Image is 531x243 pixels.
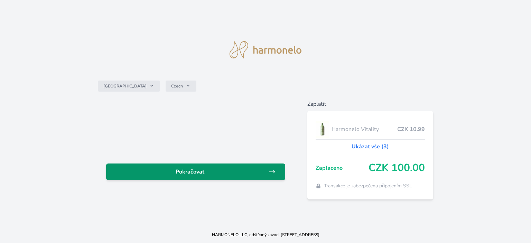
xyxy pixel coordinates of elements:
a: Ukázat vše (3) [352,142,389,151]
img: CLEAN_VITALITY_se_stinem_x-lo.jpg [316,121,329,138]
span: Transakce je zabezpečena připojením SSL [324,183,412,189]
img: logo.svg [230,41,301,58]
span: Pokračovat [112,168,269,176]
span: [GEOGRAPHIC_DATA] [103,83,147,89]
a: Pokračovat [106,163,285,180]
h6: Zaplatit [307,100,433,108]
span: Czech [171,83,183,89]
span: CZK 100.00 [369,162,425,174]
span: Harmonelo Vitality [332,125,397,133]
span: CZK 10.99 [397,125,425,133]
span: Zaplaceno [316,164,369,172]
button: Czech [166,81,196,92]
button: [GEOGRAPHIC_DATA] [98,81,160,92]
